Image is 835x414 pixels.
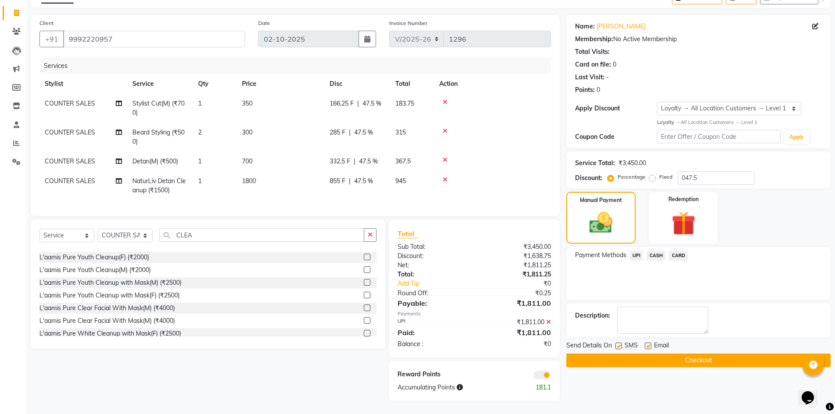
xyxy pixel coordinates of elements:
div: Services [40,58,558,74]
label: Fixed [659,173,672,181]
span: COUNTER SALES [45,157,95,165]
div: Card on file: [575,60,611,69]
div: Membership: [575,35,613,44]
span: 332.5 F [330,157,350,166]
div: ₹1,811.00 [474,318,558,327]
div: Reward Points [391,370,474,379]
div: Payments [398,310,551,318]
div: ₹1,811.25 [474,261,558,270]
label: Date [258,19,270,27]
label: Client [39,19,53,27]
div: Discount: [575,173,602,183]
div: Discount: [391,251,474,261]
span: Detan(M) (₹500) [132,157,178,165]
span: 285 F [330,128,345,137]
div: Total: [391,270,474,279]
span: SMS [625,341,638,352]
span: 47.5 % [362,99,381,108]
div: Total Visits: [575,47,610,57]
div: Accumulating Points [391,383,515,392]
div: Balance : [391,340,474,349]
span: 945 [395,177,406,185]
div: Paid: [391,327,474,338]
span: 700 [242,157,252,165]
span: 1800 [242,177,256,185]
span: 315 [395,128,406,136]
div: L'aamis Pure White Cleanup with Mask(F) (₹2500) [39,329,181,338]
span: Total [398,229,418,238]
span: COUNTER SALES [45,177,95,185]
iframe: chat widget [798,379,826,405]
span: 1 [198,99,202,107]
span: Email [654,341,669,352]
span: 300 [242,128,252,136]
div: Last Visit: [575,73,604,82]
div: Payable: [391,298,474,308]
span: | [349,177,351,186]
div: 0 [597,85,600,95]
span: COUNTER SALES [45,99,95,107]
span: | [349,128,351,137]
span: | [357,99,359,108]
div: Description: [575,311,610,320]
th: Price [237,74,324,94]
span: 47.5 % [354,128,373,137]
div: L'aamis Pure Youth Cleanup(M) (₹2000) [39,265,151,275]
input: Search by Name/Mobile/Email/Code [63,31,245,47]
div: Round Off: [391,289,474,298]
button: Checkout [566,354,831,367]
th: Total [390,74,434,94]
div: Name: [575,22,595,31]
img: _gift.svg [664,209,703,238]
strong: Loyalty → [657,119,680,125]
div: ₹0 [488,279,558,288]
span: Send Details On [566,341,612,352]
span: Payment Methods [575,251,626,260]
div: ₹1,638.75 [474,251,558,261]
a: Add Tip [391,279,488,288]
span: 855 F [330,177,345,186]
a: [PERSON_NAME] [597,22,646,31]
div: Service Total: [575,159,615,168]
button: Apply [784,131,809,144]
span: 367.5 [395,157,411,165]
div: - [606,73,609,82]
span: 47.5 % [354,177,373,186]
div: L'aamis Pure Youth Cleanup with Mask(M) (₹2500) [39,278,181,287]
div: ₹1,811.00 [474,327,558,338]
div: UPI [391,318,474,327]
span: NaturLiv Detan Cleanup (₹1500) [132,177,186,194]
label: Manual Payment [580,196,622,204]
div: L'aamis Pure Clear Facial With Mask(M) (₹4000) [39,304,175,313]
div: ₹3,450.00 [474,242,558,251]
div: ₹0.25 [474,289,558,298]
label: Invoice Number [389,19,427,27]
span: Beard Styling (₹500) [132,128,185,145]
div: Net: [391,261,474,270]
div: 0 [613,60,616,69]
div: 181.1 [516,383,558,392]
button: +91 [39,31,64,47]
div: Coupon Code [575,132,657,142]
div: L'aamis Pure Youth Cleanup with Mask(F) (₹2500) [39,291,180,300]
th: Action [434,74,551,94]
th: Disc [324,74,390,94]
span: 1 [198,177,202,185]
div: ₹1,811.25 [474,270,558,279]
img: _cash.svg [582,209,620,236]
span: | [354,157,355,166]
div: Sub Total: [391,242,474,251]
div: ₹0 [474,340,558,349]
div: All Location Customers → Level 1 [657,119,822,126]
span: 2 [198,128,202,136]
span: 47.5 % [359,157,378,166]
span: UPI [630,251,643,261]
input: Search or Scan [159,228,364,242]
span: Stylist Cut(M) (₹700) [132,99,185,117]
div: ₹3,450.00 [618,159,646,168]
span: COUNTER SALES [45,128,95,136]
span: CASH [647,251,665,261]
label: Redemption [668,195,699,203]
span: CARD [669,251,688,261]
span: 350 [242,99,252,107]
